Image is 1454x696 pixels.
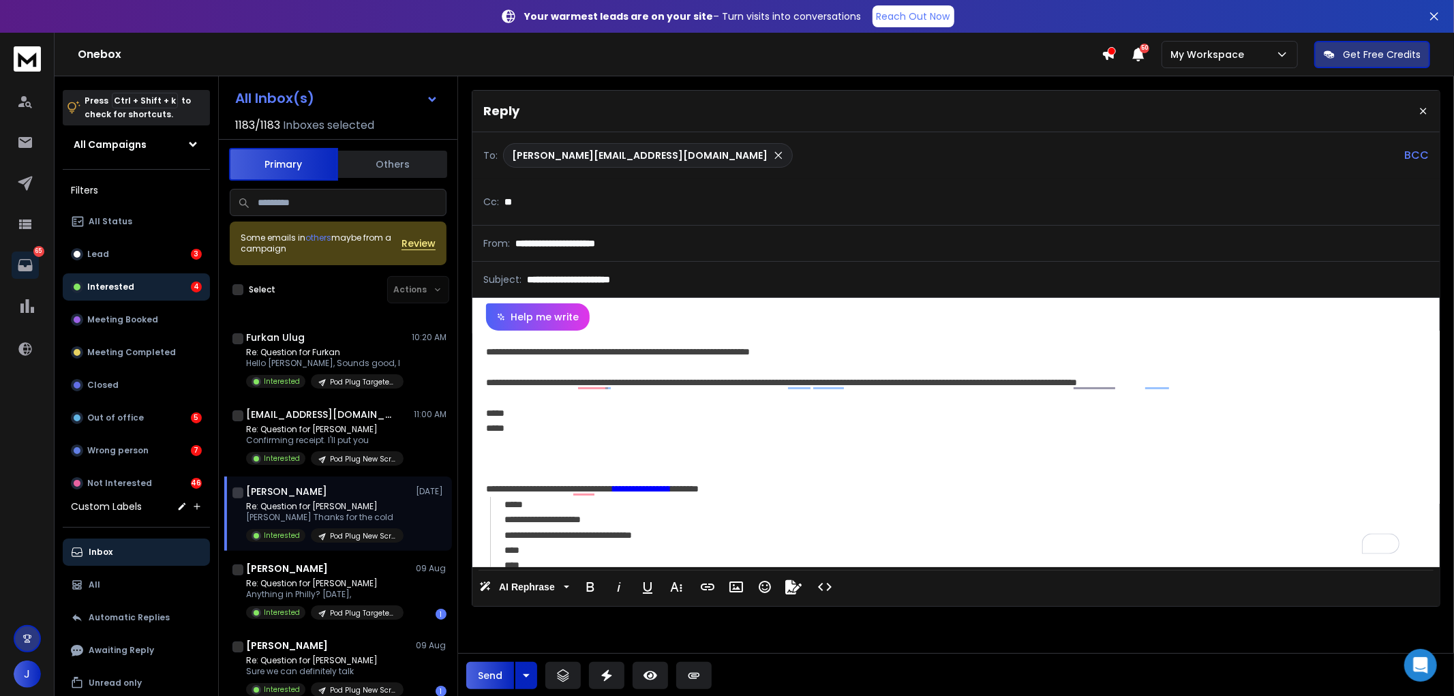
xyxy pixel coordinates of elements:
[87,380,119,391] p: Closed
[402,237,436,250] span: Review
[1170,48,1249,61] p: My Workspace
[412,332,446,343] p: 10:20 AM
[63,571,210,599] button: All
[264,607,300,618] p: Interested
[877,10,950,23] p: Reach Out Now
[63,181,210,200] h3: Filters
[483,273,521,286] p: Subject:
[191,412,202,423] div: 5
[241,232,402,254] div: Some emails in maybe from a campaign
[330,685,395,695] p: Pod Plug New Scraped List Target Cities 30k
[14,661,41,688] button: J
[63,208,210,235] button: All Status
[635,573,661,601] button: Underline (Ctrl+U)
[577,573,603,601] button: Bold (Ctrl+B)
[87,249,109,260] p: Lead
[663,573,689,601] button: More Text
[264,530,300,541] p: Interested
[85,94,191,121] p: Press to check for shortcuts.
[264,376,300,387] p: Interested
[414,409,446,420] p: 11:00 AM
[246,562,328,575] h1: [PERSON_NAME]
[224,85,449,112] button: All Inbox(s)
[191,282,202,292] div: 4
[89,612,170,623] p: Automatic Replies
[87,282,134,292] p: Interested
[752,573,778,601] button: Emoticons
[330,531,395,541] p: Pod Plug New Scraped List Target Cities 30k
[436,609,446,620] div: 1
[249,284,275,295] label: Select
[14,46,41,72] img: logo
[476,573,572,601] button: AI Rephrase
[78,46,1102,63] h1: Onebox
[191,478,202,489] div: 46
[330,608,395,618] p: Pod Plug Targeted Cities Sales Reps Campaign
[606,573,632,601] button: Italic (Ctrl+I)
[416,563,446,574] p: 09 Aug
[89,216,132,227] p: All Status
[89,579,100,590] p: All
[305,232,331,243] span: others
[87,314,158,325] p: Meeting Booked
[63,437,210,464] button: Wrong person7
[63,604,210,631] button: Automatic Replies
[483,237,510,250] p: From:
[483,195,499,209] p: Cc:
[89,547,112,558] p: Inbox
[246,578,404,589] p: Re: Question for [PERSON_NAME]
[63,306,210,333] button: Meeting Booked
[63,539,210,566] button: Inbox
[229,148,338,181] button: Primary
[63,404,210,432] button: Out of office5
[723,573,749,601] button: Insert Image (Ctrl+P)
[246,589,404,600] p: Anything in Philly? [DATE],
[246,639,328,652] h1: [PERSON_NAME]
[71,500,142,513] h3: Custom Labels
[330,454,395,464] p: Pod Plug New Scraped List Target Cities 30k
[87,412,144,423] p: Out of office
[12,252,39,279] a: 65
[246,655,404,666] p: Re: Question for [PERSON_NAME]
[781,573,806,601] button: Signature
[112,93,178,108] span: Ctrl + Shift + k
[235,117,280,134] span: 1183 / 1183
[191,249,202,260] div: 3
[486,303,590,331] button: Help me write
[330,377,395,387] p: Pod Plug Targeted Cities Sales Reps Campaign
[63,637,210,664] button: Awaiting Reply
[63,131,210,158] button: All Campaigns
[1140,44,1149,53] span: 50
[338,149,447,179] button: Others
[191,445,202,456] div: 7
[1404,649,1437,682] div: Open Intercom Messenger
[483,102,519,121] p: Reply
[89,678,142,689] p: Unread only
[246,424,404,435] p: Re: Question for [PERSON_NAME]
[1314,41,1430,68] button: Get Free Credits
[246,485,327,498] h1: [PERSON_NAME]
[87,478,152,489] p: Not Interested
[812,573,838,601] button: Code View
[33,246,44,257] p: 65
[416,486,446,497] p: [DATE]
[466,662,514,689] button: Send
[246,435,404,446] p: Confirming receipt. I'll put you
[246,501,404,512] p: Re: Question for [PERSON_NAME]
[525,10,862,23] p: – Turn visits into conversations
[89,645,154,656] p: Awaiting Reply
[63,470,210,497] button: Not Interested46
[74,138,147,151] h1: All Campaigns
[246,666,404,677] p: Sure we can definitely talk
[264,684,300,695] p: Interested
[235,91,314,105] h1: All Inbox(s)
[246,331,305,344] h1: Furkan Ulug
[246,347,404,358] p: Re: Question for Furkan
[483,149,498,162] p: To:
[1404,147,1429,164] p: BCC
[283,117,374,134] h3: Inboxes selected
[246,408,396,421] h1: [EMAIL_ADDRESS][DOMAIN_NAME]
[525,10,714,23] strong: Your warmest leads are on your site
